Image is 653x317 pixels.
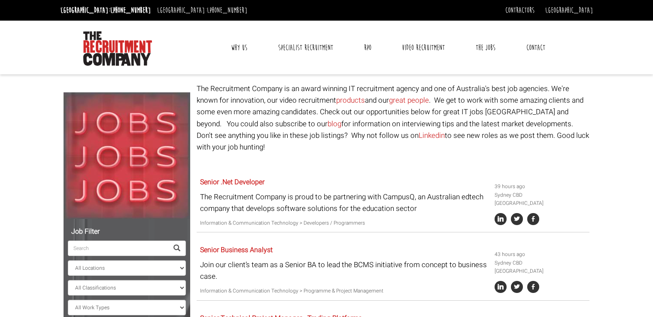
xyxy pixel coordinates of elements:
a: products [336,95,365,106]
a: Senior Business Analyst [200,245,273,255]
li: [GEOGRAPHIC_DATA]: [155,3,249,17]
p: Information & Communication Technology > Programme & Project Management [200,287,488,295]
img: Jobs, Jobs, Jobs [64,92,190,219]
a: Contractors [505,6,535,15]
a: [PHONE_NUMBER] [207,6,247,15]
a: RPO [358,37,378,58]
p: The Recruitment Company is an award winning IT recruitment agency and one of Australia's best job... [197,83,589,153]
p: The Recruitment Company is proud to be partnering with CampusQ, an Australian edtech company that... [200,191,488,214]
p: Information & Communication Technology > Developers / Programmers [200,219,488,227]
a: blog [328,119,341,129]
li: Sydney CBD [GEOGRAPHIC_DATA] [495,191,586,207]
a: Contact [520,37,552,58]
li: Sydney CBD [GEOGRAPHIC_DATA] [495,259,586,275]
p: Join our client’s team as a Senior BA to lead the BCMS initiative from concept to business case. [200,259,488,282]
a: Senior .Net Developer [200,177,264,187]
h5: Job Filter [68,228,186,236]
img: The Recruitment Company [83,31,152,66]
input: Search [68,241,168,256]
li: 39 hours ago [495,183,586,191]
a: great people [389,95,429,106]
li: [GEOGRAPHIC_DATA]: [58,3,153,17]
li: 43 hours ago [495,250,586,259]
a: Why Us [225,37,254,58]
a: [GEOGRAPHIC_DATA] [545,6,593,15]
a: Video Recruitment [395,37,451,58]
a: Specialist Recruitment [272,37,340,58]
a: [PHONE_NUMBER] [110,6,151,15]
a: The Jobs [469,37,502,58]
a: Linkedin [419,130,445,141]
